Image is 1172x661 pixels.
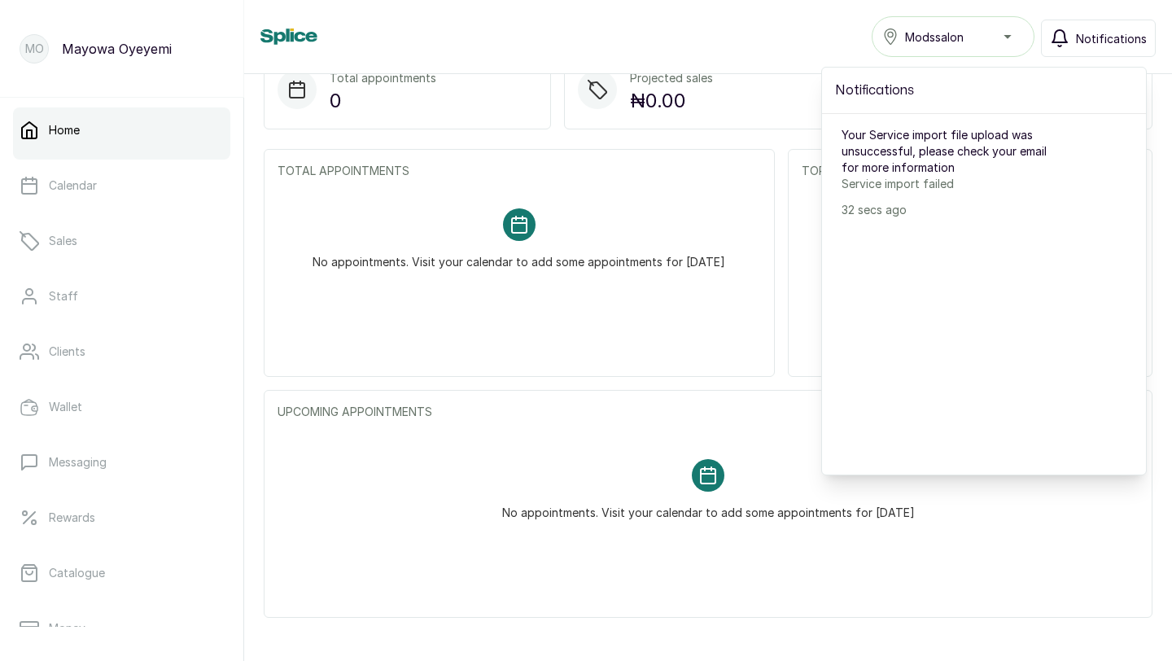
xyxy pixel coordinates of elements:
p: MO [25,41,44,57]
p: Wallet [49,399,82,415]
p: UPCOMING APPOINTMENTS [278,404,1139,420]
p: No appointments. Visit your calendar to add some appointments for [DATE] [502,492,915,521]
button: Modssalon [872,16,1034,57]
p: TOP SELLERS [802,163,1139,179]
a: Calendar [13,163,230,208]
a: Clients [13,329,230,374]
a: Wallet [13,384,230,430]
p: Staff [49,288,78,304]
p: No appointments. Visit your calendar to add some appointments for [DATE] [313,241,725,270]
p: Home [49,122,80,138]
a: Messaging [13,440,230,485]
p: Service import failed [842,176,1065,192]
p: 0 [330,86,436,116]
p: TOTAL APPOINTMENTS [278,163,761,179]
p: Your Service import file upload was unsuccessful, please check your email for more information [842,127,1065,176]
p: Messaging [49,454,107,471]
span: Notifications [1076,30,1147,47]
a: Catalogue [13,550,230,596]
p: Total appointments [330,70,436,86]
a: Staff [13,274,230,319]
p: Mayowa Oyeyemi [62,39,172,59]
span: Modssalon [905,28,964,46]
p: Calendar [49,177,97,194]
a: Sales [13,218,230,264]
p: ₦0.00 [630,86,713,116]
h2: Notifications [835,81,1133,100]
a: Rewards [13,495,230,541]
button: Notifications [1041,20,1156,57]
p: Money [49,620,85,637]
a: Home [13,107,230,153]
p: Sales [49,233,77,249]
p: Catalogue [49,565,105,581]
a: Money [13,606,230,651]
p: Clients [49,344,85,360]
p: Rewards [49,510,95,526]
p: 32 secs ago [842,202,1065,218]
p: Projected sales [630,70,713,86]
